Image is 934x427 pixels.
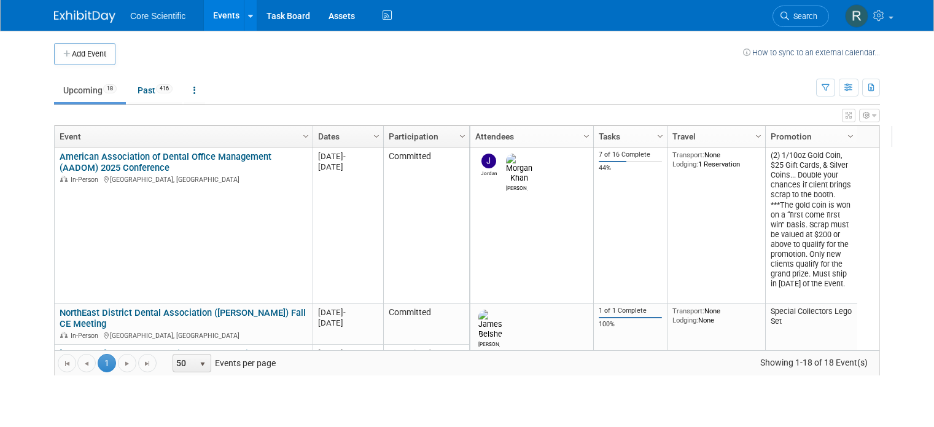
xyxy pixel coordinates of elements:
[138,354,157,372] a: Go to the last page
[765,147,857,304] td: (2) 1/10oz Gold Coin, $25 Gift Cards, & Silver Coins... Double your chances if client brings scra...
[753,131,763,141] span: Column Settings
[58,354,76,372] a: Go to the first page
[845,4,868,28] img: Rachel Wolff
[654,126,667,144] a: Column Settings
[60,332,68,338] img: In-Person Event
[343,349,346,358] span: -
[142,359,152,369] span: Go to the last page
[846,131,855,141] span: Column Settings
[457,131,467,141] span: Column Settings
[752,126,766,144] a: Column Settings
[599,164,663,173] div: 44%
[771,126,849,147] a: Promotion
[318,126,375,147] a: Dates
[103,84,117,93] span: 18
[672,307,761,324] div: None None
[343,152,346,161] span: -
[173,355,194,372] span: 50
[383,147,469,304] td: Committed
[60,176,68,182] img: In-Person Event
[672,316,698,324] span: Lodging:
[71,176,102,184] span: In-Person
[765,304,857,351] td: Special Collectors Lego Set
[300,126,313,144] a: Column Settings
[54,10,115,23] img: ExhibitDay
[98,354,116,372] span: 1
[749,354,879,371] span: Showing 1-18 of 18 Event(s)
[157,354,288,372] span: Events per page
[318,162,378,172] div: [DATE]
[54,79,126,102] a: Upcoming18
[60,174,307,184] div: [GEOGRAPHIC_DATA], [GEOGRAPHIC_DATA]
[672,126,757,147] a: Travel
[772,6,829,27] a: Search
[122,359,132,369] span: Go to the next page
[389,126,461,147] a: Participation
[60,307,306,330] a: NorthEast District Dental Association ([PERSON_NAME]) Fall CE Meeting
[130,11,185,21] span: Core Scientific
[582,131,591,141] span: Column Settings
[318,318,378,328] div: [DATE]
[580,126,594,144] a: Column Settings
[370,126,384,144] a: Column Settings
[71,332,102,340] span: In-Person
[318,348,378,359] div: [DATE]
[475,126,585,147] a: Attendees
[318,151,378,162] div: [DATE]
[372,131,381,141] span: Column Settings
[60,126,305,147] a: Event
[844,126,858,144] a: Column Settings
[743,48,880,57] a: How to sync to an external calendar...
[301,131,311,141] span: Column Settings
[478,339,500,347] div: James Belshe
[60,151,271,174] a: American Association of Dental Office Management (AADOM) 2025 Conference
[118,354,136,372] a: Go to the next page
[478,168,500,176] div: Jordan McCullough
[672,151,704,159] span: Transport:
[343,308,346,317] span: -
[481,154,496,168] img: Jordan McCullough
[60,330,307,340] div: [GEOGRAPHIC_DATA], [GEOGRAPHIC_DATA]
[672,160,698,168] span: Lodging:
[655,131,665,141] span: Column Settings
[672,307,704,315] span: Transport:
[77,354,96,372] a: Go to the previous page
[599,126,659,147] a: Tasks
[506,154,532,183] img: Morgan Khan
[128,79,182,102] a: Past416
[156,84,173,93] span: 416
[54,43,115,65] button: Add Event
[599,151,663,159] div: 7 of 16 Complete
[456,126,470,144] a: Column Settings
[383,304,469,345] td: Committed
[198,359,208,369] span: select
[478,310,502,339] img: James Belshe
[62,359,72,369] span: Go to the first page
[506,183,527,191] div: Morgan Khan
[789,12,817,21] span: Search
[672,151,761,168] div: None 1 Reservation
[599,307,663,315] div: 1 of 1 Complete
[60,348,258,359] a: [US_STATE] State Dental Society Annual Session
[599,320,663,329] div: 100%
[82,359,91,369] span: Go to the previous page
[318,307,378,318] div: [DATE]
